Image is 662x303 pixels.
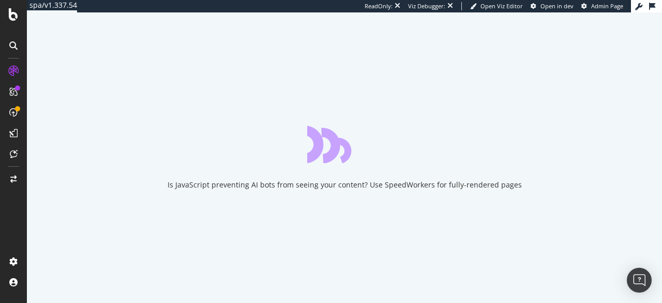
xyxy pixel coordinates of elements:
div: animation [307,126,382,163]
a: Open Viz Editor [470,2,523,10]
div: Open Intercom Messenger [627,268,652,293]
span: Open Viz Editor [480,2,523,10]
span: Open in dev [540,2,574,10]
a: Admin Page [581,2,623,10]
div: ReadOnly: [365,2,393,10]
div: Is JavaScript preventing AI bots from seeing your content? Use SpeedWorkers for fully-rendered pages [168,180,522,190]
div: Viz Debugger: [408,2,445,10]
span: Admin Page [591,2,623,10]
a: Open in dev [531,2,574,10]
